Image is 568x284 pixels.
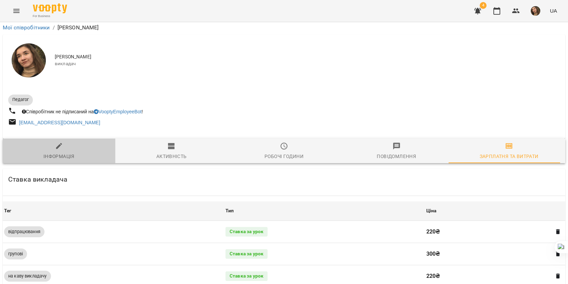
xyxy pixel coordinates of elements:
[12,43,46,77] img: Анастасія Іванова
[53,24,55,32] li: /
[55,54,560,60] span: [PERSON_NAME]
[426,228,549,236] p: 220 ₴
[554,272,563,281] button: Видалити
[33,14,67,18] span: For Business
[426,272,549,280] p: 220 ₴
[547,4,560,17] button: UA
[426,250,549,258] p: 300 ₴
[4,229,44,235] span: відпрацювання
[4,251,27,257] span: групові
[554,250,563,258] button: Видалити
[531,6,540,16] img: e02786069a979debee2ecc2f3beb162c.jpeg
[21,107,144,116] div: Співробітник не підписаний на !
[225,271,268,281] div: Ставка за урок
[8,97,33,103] span: Педагог
[550,7,557,14] span: UA
[224,201,425,221] th: Тип
[8,174,67,185] h6: Ставка викладача
[554,227,563,236] button: Видалити
[19,120,100,125] a: [EMAIL_ADDRESS][DOMAIN_NAME]
[377,152,416,160] div: Повідомлення
[225,249,268,259] div: Ставка за урок
[425,201,565,221] th: Ціна
[3,24,565,32] nav: breadcrumb
[55,60,560,67] span: викладач
[225,227,268,237] div: Ставка за урок
[94,109,142,114] a: VooptyEmployeeBot
[264,152,304,160] div: Робочі години
[480,152,539,160] div: Зарплатня та Витрати
[8,3,25,19] button: Menu
[43,152,75,160] div: Інформація
[33,3,67,13] img: Voopty Logo
[480,2,487,9] span: 4
[3,201,224,221] th: Тег
[156,152,187,160] div: Активність
[4,273,51,279] span: на каву викладачу
[57,24,99,32] p: [PERSON_NAME]
[3,24,50,31] a: Мої співробітники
